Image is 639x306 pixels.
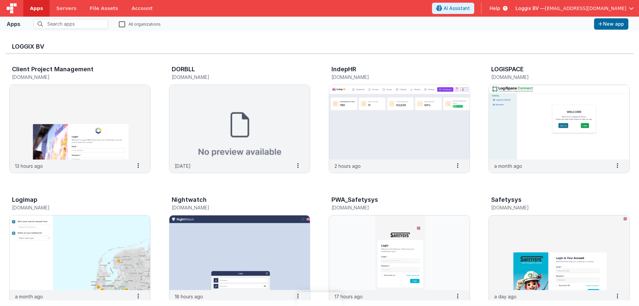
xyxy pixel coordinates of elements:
h3: IndepHR [331,66,356,73]
p: 17 hours ago [334,293,363,300]
h5: [DOMAIN_NAME] [172,205,294,210]
span: Help [490,5,500,12]
h5: [DOMAIN_NAME] [331,75,453,80]
p: 13 hours ago [15,162,43,169]
p: a month ago [15,293,43,300]
div: Apps [7,20,20,28]
h5: [DOMAIN_NAME] [331,205,453,210]
h3: Logimap [12,196,37,203]
button: Loggix BV — [EMAIL_ADDRESS][DOMAIN_NAME] [516,5,634,12]
span: Servers [56,5,76,12]
span: Loggix BV — [516,5,545,12]
h3: DORBLL [172,66,195,73]
h3: Client Project Management [12,66,94,73]
p: [DATE] [175,162,191,169]
h5: [DOMAIN_NAME] [12,75,134,80]
p: a day ago [494,293,517,300]
h3: LOGISPACE [491,66,524,73]
h5: [DOMAIN_NAME] [12,205,134,210]
h3: Loggix BV [12,43,627,50]
label: All organizations [119,21,161,27]
p: 2 hours ago [334,162,361,169]
p: a month ago [494,162,522,169]
h5: [DOMAIN_NAME] [491,205,613,210]
h5: [DOMAIN_NAME] [172,75,294,80]
h3: Nightwatch [172,196,207,203]
iframe: Marker.io feedback button [297,292,342,306]
h3: Safetysys [491,196,522,203]
button: New app [594,18,628,30]
span: File Assets [90,5,118,12]
h5: [DOMAIN_NAME] [491,75,613,80]
p: 18 hours ago [175,293,203,300]
span: [EMAIL_ADDRESS][DOMAIN_NAME] [545,5,626,12]
h3: PWA_Safetysys [331,196,378,203]
span: AI Assistant [444,5,470,12]
button: AI Assistant [432,3,474,14]
span: Apps [30,5,43,12]
input: Search apps [34,19,108,29]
